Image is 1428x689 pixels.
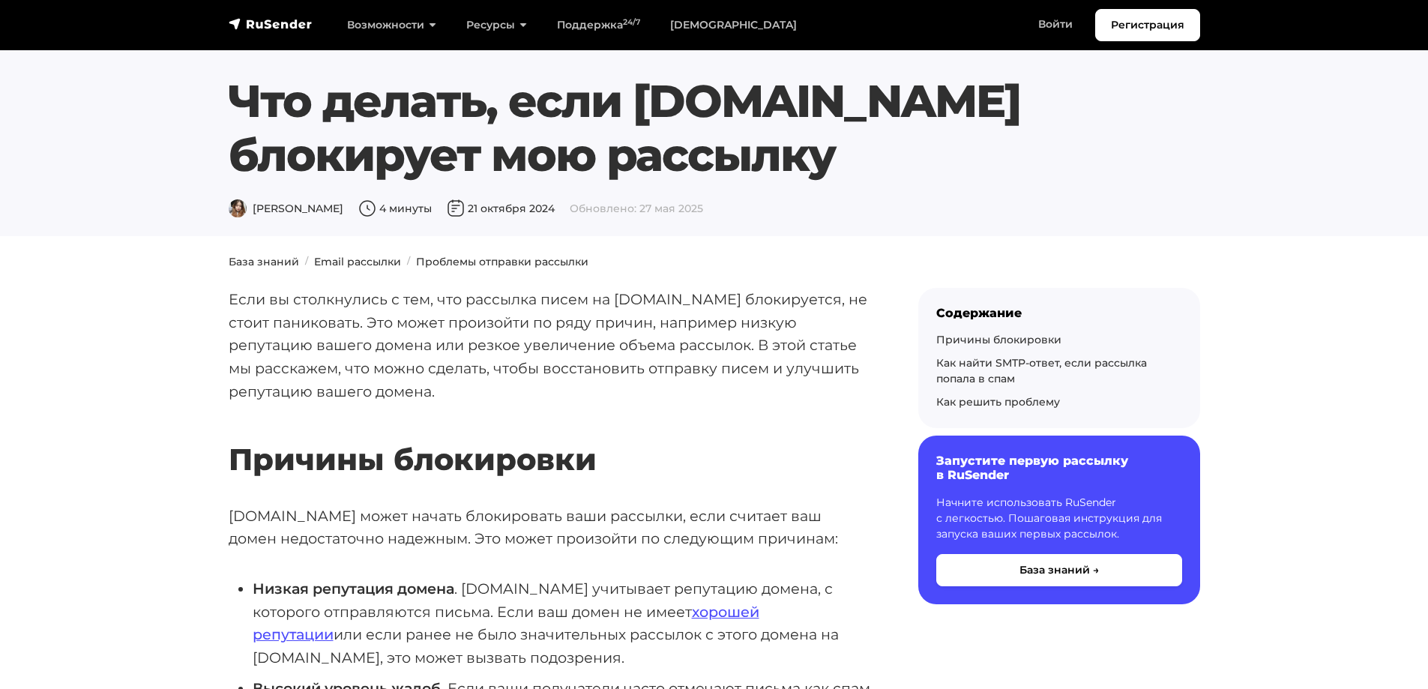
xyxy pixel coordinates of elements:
img: RuSender [229,16,313,31]
h2: Причины блокировки [229,397,870,478]
a: Как найти SMTP-ответ, если рассылка попала в спам [936,356,1147,385]
a: Возможности [332,10,451,40]
img: Время чтения [358,199,376,217]
span: [PERSON_NAME] [229,202,343,215]
div: Содержание [936,306,1182,320]
a: [DEMOGRAPHIC_DATA] [655,10,812,40]
p: Если вы столкнулись с тем, что рассылка писем на [DOMAIN_NAME] блокируется, не стоит паниковать. ... [229,288,870,403]
button: База знаний → [936,554,1182,586]
sup: 24/7 [623,17,640,27]
a: Причины блокировки [936,333,1061,346]
span: 21 октября 2024 [447,202,555,215]
a: Как решить проблему [936,395,1060,409]
a: База знаний [229,255,299,268]
a: Поддержка24/7 [542,10,655,40]
h1: Что делать, если [DOMAIN_NAME] блокирует мою рассылку [229,74,1200,182]
a: Проблемы отправки рассылки [416,255,588,268]
nav: breadcrumb [220,254,1209,270]
a: Регистрация [1095,9,1200,41]
a: Email рассылки [314,255,401,268]
span: 4 минуты [358,202,432,215]
li: . [DOMAIN_NAME] учитывает репутацию домена, с которого отправляются письма. Если ваш домен не име... [253,577,870,670]
span: Обновлено: 27 мая 2025 [570,202,703,215]
h6: Запустите первую рассылку в RuSender [936,454,1182,482]
img: Дата публикации [447,199,465,217]
a: Запустите первую рассылку в RuSender Начните использовать RuSender с легкостью. Пошаговая инструк... [918,436,1200,604]
p: Начните использовать RuSender с легкостью. Пошаговая инструкция для запуска ваших первых рассылок. [936,495,1182,542]
a: Войти [1023,9,1088,40]
p: [DOMAIN_NAME] может начать блокировать ваши рассылки, если считает ваш домен недостаточно надежны... [229,505,870,550]
strong: Низкая репутация домена [253,580,454,598]
a: Ресурсы [451,10,542,40]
